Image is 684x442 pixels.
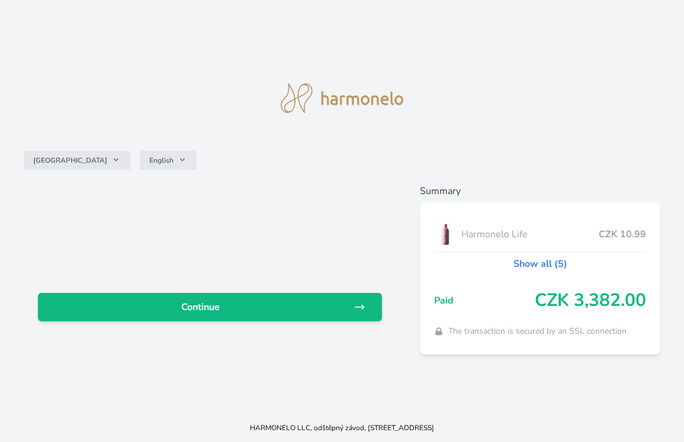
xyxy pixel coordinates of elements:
[461,227,599,241] span: Harmonelo Life
[24,151,130,170] button: [GEOGRAPHIC_DATA]
[434,293,535,308] span: Paid
[420,184,660,198] h6: Summary
[535,290,646,311] span: CZK 3,382.00
[140,151,197,170] button: English
[38,293,382,321] a: Continue
[434,220,457,249] img: CLEAN_LIFE_se_stinem_x-lo.jpg
[281,83,404,113] img: logo.svg
[599,227,646,241] span: CZK 10.99
[513,257,567,271] a: Show all (5)
[33,156,107,165] span: [GEOGRAPHIC_DATA]
[448,325,627,337] span: The transaction is secured by an SSL connection
[47,300,354,314] span: Continue
[149,156,174,165] span: English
